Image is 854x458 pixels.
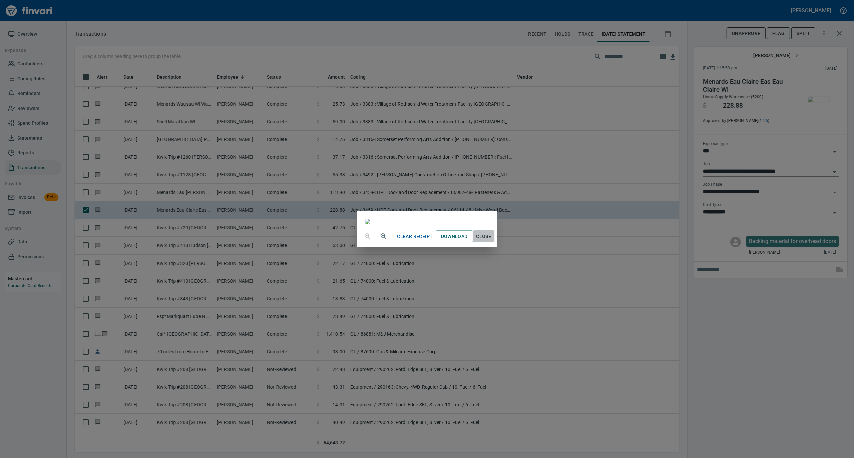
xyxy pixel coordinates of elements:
[394,230,435,243] button: Clear Receipt
[397,232,433,241] span: Clear Receipt
[441,232,468,241] span: Download
[436,230,473,243] a: Download
[476,232,492,241] span: Close
[365,219,370,224] img: receipts%2Fmarketjohnson%2F2025-09-10%2FkV4JOwGuiPgqgAp9B84tnGfO6ot2__RG5PbzUlnWaZkYrdKfRz.jpg
[473,230,494,243] button: Close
